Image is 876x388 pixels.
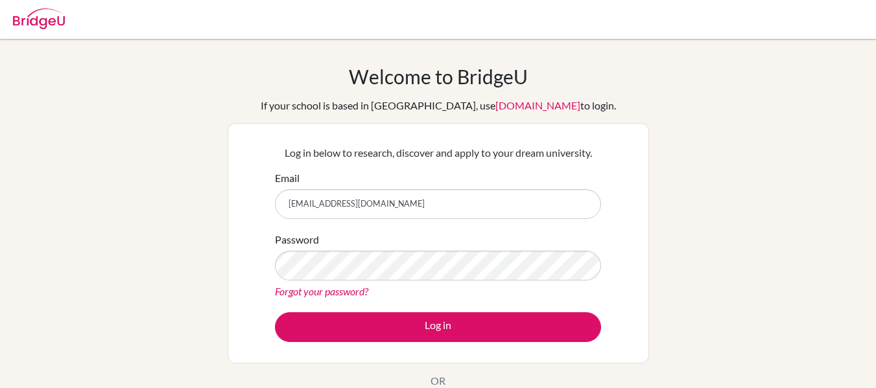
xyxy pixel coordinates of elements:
p: Log in below to research, discover and apply to your dream university. [275,145,601,161]
a: [DOMAIN_NAME] [495,99,580,111]
button: Log in [275,312,601,342]
h1: Welcome to BridgeU [349,65,528,88]
img: Bridge-U [13,8,65,29]
label: Password [275,232,319,247]
a: Forgot your password? [275,285,368,297]
div: If your school is based in [GEOGRAPHIC_DATA], use to login. [261,98,616,113]
label: Email [275,170,300,186]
